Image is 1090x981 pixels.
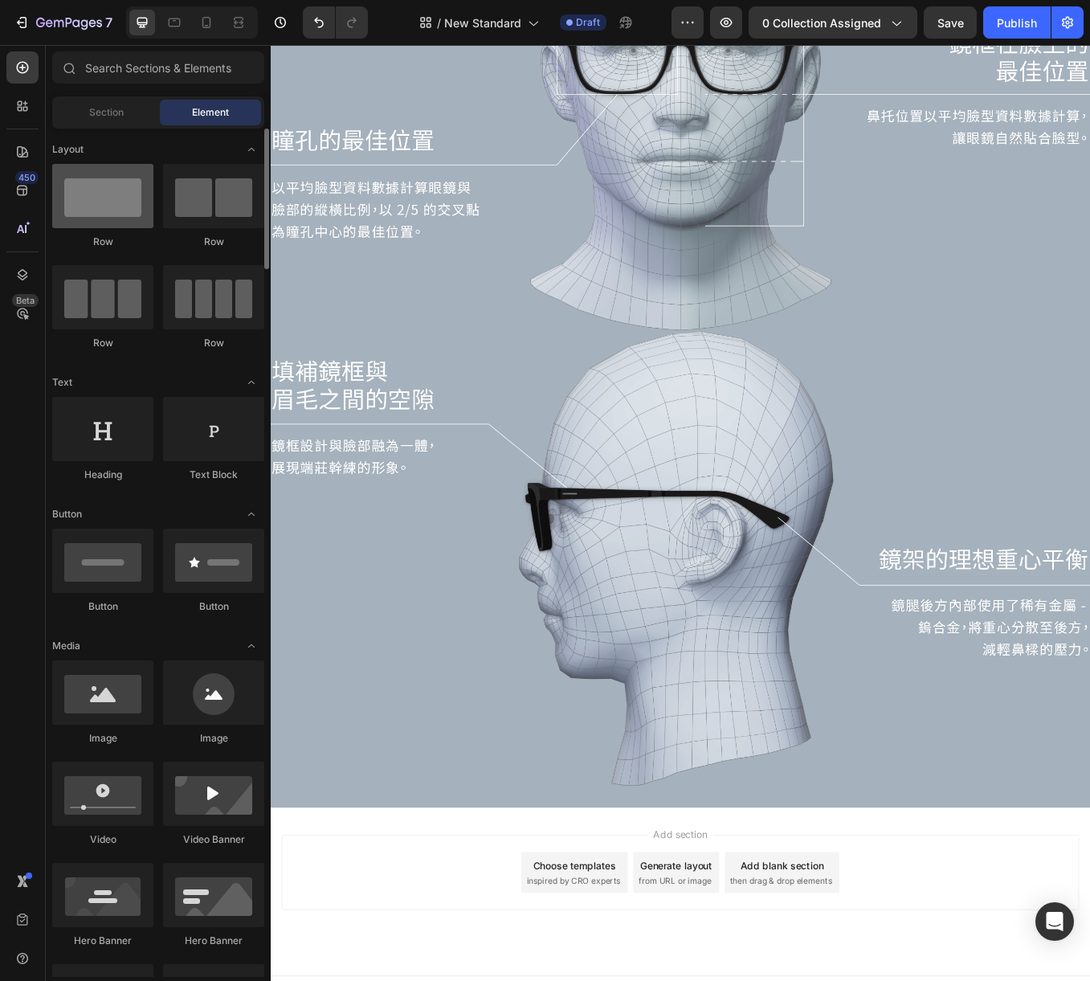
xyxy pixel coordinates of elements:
[444,921,521,938] span: Add section
[89,105,124,120] span: Section
[937,16,964,30] span: Save
[52,934,153,948] div: Hero Banner
[163,336,264,350] div: Row
[303,6,368,39] div: Undo/Redo
[437,14,441,31] span: /
[163,731,264,746] div: Image
[983,6,1051,39] button: Publish
[239,501,264,527] span: Toggle open
[239,370,264,395] span: Toggle open
[52,507,82,521] span: Button
[1035,902,1074,941] div: Open Intercom Messenger
[52,235,153,249] div: Row
[444,14,521,31] span: New Standard
[12,294,39,307] div: Beta
[52,599,153,614] div: Button
[52,142,84,157] span: Layout
[52,639,80,653] span: Media
[192,105,229,120] span: Element
[239,633,264,659] span: Toggle open
[163,235,264,249] div: Row
[924,6,977,39] button: Save
[309,957,406,974] div: Choose templates
[576,15,600,30] span: Draft
[52,731,153,746] div: Image
[163,832,264,847] div: Video Banner
[52,832,153,847] div: Video
[553,957,651,974] div: Add blank section
[15,171,39,184] div: 450
[52,51,264,84] input: Search Sections & Elements
[163,599,264,614] div: Button
[239,137,264,162] span: Toggle open
[749,6,917,39] button: 0 collection assigned
[271,45,1090,981] iframe: Design area
[52,336,153,350] div: Row
[163,934,264,948] div: Hero Banner
[105,13,112,32] p: 7
[52,375,72,390] span: Text
[163,468,264,482] div: Text Block
[6,6,120,39] button: 7
[762,14,881,31] span: 0 collection assigned
[52,468,153,482] div: Heading
[997,14,1037,31] div: Publish
[435,957,520,974] div: Generate layout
